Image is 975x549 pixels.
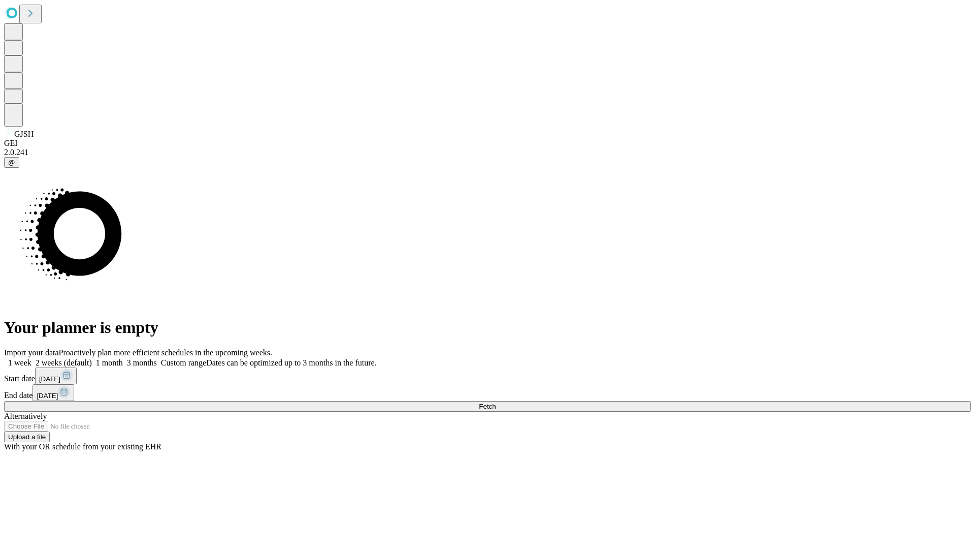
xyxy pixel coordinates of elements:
span: Import your data [4,348,59,357]
button: Fetch [4,401,971,412]
span: 1 week [8,358,31,367]
span: [DATE] [39,375,60,383]
span: With your OR schedule from your existing EHR [4,442,161,451]
button: @ [4,157,19,168]
div: 2.0.241 [4,148,971,157]
span: 3 months [127,358,157,367]
button: [DATE] [35,368,77,384]
span: @ [8,159,15,166]
span: GJSH [14,130,34,138]
h1: Your planner is empty [4,318,971,337]
span: Dates can be optimized up to 3 months in the future. [206,358,376,367]
span: 2 weeks (default) [36,358,92,367]
button: Upload a file [4,432,50,442]
span: [DATE] [37,392,58,400]
span: Custom range [161,358,206,367]
span: 1 month [96,358,123,367]
div: Start date [4,368,971,384]
span: Alternatively [4,412,47,420]
div: GEI [4,139,971,148]
div: End date [4,384,971,401]
span: Proactively plan more efficient schedules in the upcoming weeks. [59,348,272,357]
span: Fetch [479,403,496,410]
button: [DATE] [32,384,74,401]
